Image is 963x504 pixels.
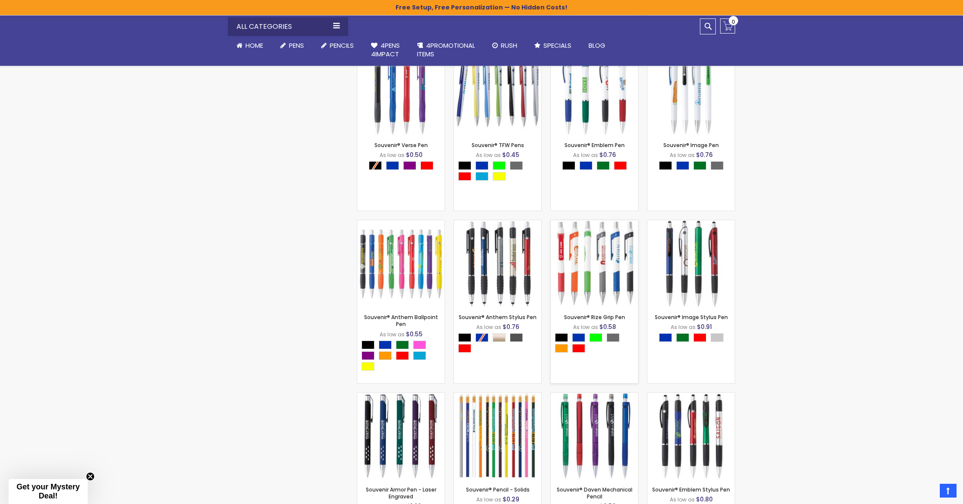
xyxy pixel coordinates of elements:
img: Souvenir® Image Stylus Pen [647,220,735,307]
div: Orange [555,344,568,353]
a: Souvenir® Daven Mechanical Pencil [557,486,632,500]
span: $0.50 [406,151,423,159]
a: Pencils [313,36,362,55]
span: Rush [501,41,517,50]
div: Blue [580,161,592,170]
div: Blue [386,161,399,170]
div: Grey [510,161,523,170]
div: Black [562,161,575,170]
div: Select A Color [458,161,541,183]
a: Souvenir Armor Pen - Laser Engraved [366,486,436,500]
a: Souvenir® Emblem Stylus Pen [652,486,730,493]
span: $0.76 [696,151,713,159]
span: As low as [476,496,501,503]
span: Blog [589,41,605,50]
div: Black [458,333,471,342]
div: Select A Color [555,333,638,355]
img: Souvenir® Daven Mechanical Pencil [551,393,638,480]
div: Grey [607,333,620,342]
span: As low as [380,151,405,159]
div: Red [572,344,585,353]
div: Red [458,344,471,353]
a: Souvenir® Image Stylus Pen [647,220,735,227]
div: Select A Color [562,161,631,172]
a: Souvenir® Pencil - Solids [454,392,541,400]
div: Select A Color [659,333,728,344]
a: Souvenir Armor Pen - Laser Engraved [357,392,445,400]
div: Red [396,351,409,360]
div: Red [420,161,433,170]
a: Souvenir® Pencil - Solids [466,486,530,493]
a: 4PROMOTIONALITEMS [408,36,484,64]
div: Pink [413,341,426,349]
span: Home [245,41,263,50]
span: $0.55 [406,330,423,338]
span: Pencils [330,41,354,50]
a: Souvenir® Anthem Stylus Pen [454,220,541,227]
a: Souvenir® Rize Grip Pen [564,313,625,321]
div: All Categories [228,17,348,36]
span: Specials [543,41,571,50]
span: 4PROMOTIONAL ITEMS [417,41,475,58]
div: Red [458,172,471,181]
div: Green [597,161,610,170]
div: Turquoise [413,351,426,360]
span: 0 [732,18,735,26]
span: As low as [671,323,696,331]
div: Get your Mystery Deal!Close teaser [9,479,88,504]
span: 4Pens 4impact [371,41,400,58]
span: As low as [476,323,501,331]
div: Silver [711,333,724,342]
a: Pens [272,36,313,55]
a: 0 [720,18,735,34]
span: $0.76 [503,323,519,331]
span: As low as [670,496,695,503]
div: Purple [362,351,374,360]
div: Green [676,333,689,342]
a: Specials [526,36,580,55]
div: Blue [475,161,488,170]
img: Souvenir® Verse Pen [357,48,445,135]
div: Yellow [362,362,374,371]
span: $0.91 [697,323,712,331]
div: Grey [711,161,724,170]
span: Get your Mystery Deal! [16,482,80,500]
div: Green [693,161,706,170]
div: Blue [659,333,672,342]
img: Souvenir Armor Pen - Laser Engraved [357,393,445,480]
span: As low as [380,331,405,338]
div: Black [458,161,471,170]
button: Close teaser [86,472,95,481]
div: Select A Color [369,161,438,172]
a: Souvenir® Emblem Stylus Pen [647,392,735,400]
div: Champagne [493,333,506,342]
span: As low as [670,151,695,159]
a: Souvenir® Daven Mechanical Pencil [551,392,638,400]
img: Souvenir® Image Pen [647,48,735,135]
span: As low as [573,151,598,159]
a: Blog [580,36,614,55]
div: Blue [676,161,689,170]
div: Blue [572,333,585,342]
div: Purple [403,161,416,170]
div: Green [396,341,409,349]
div: Lime Green [589,333,602,342]
div: Orange [379,351,392,360]
span: $0.45 [502,151,519,159]
a: Souvenir® TFW Pens [472,141,524,149]
div: Red [614,161,627,170]
span: $0.58 [599,323,616,331]
span: As low as [573,323,598,331]
img: Souvenir® Emblem Pen [551,48,638,135]
div: Select A Color [659,161,728,172]
a: Souvenir® Anthem Ballpoint Pen [364,313,438,328]
div: Lime Green [493,161,506,170]
div: Select A Color [458,333,541,355]
span: As low as [476,151,501,159]
div: Black [555,333,568,342]
div: Yellow [493,172,506,181]
a: 4Pens4impact [362,36,408,64]
a: Rush [484,36,526,55]
div: Select A Color [362,341,445,373]
a: Souvenir® Rize Grip Pen [551,220,638,227]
